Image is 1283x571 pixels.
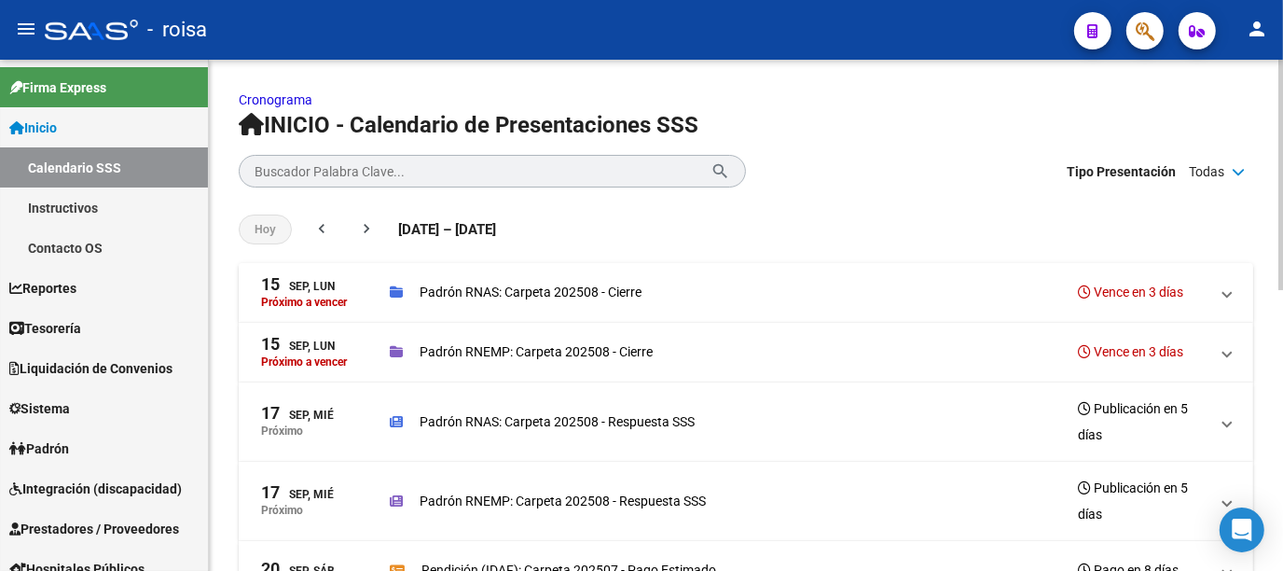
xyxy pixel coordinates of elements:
span: Integración (discapacidad) [9,479,182,499]
mat-expansion-panel-header: 15Sep, LunPróximo a vencerPadrón RNAS: Carpeta 202508 - CierreVence en 3 días [239,263,1253,323]
mat-expansion-panel-header: 15Sep, LunPróximo a vencerPadrón RNEMP: Carpeta 202508 - CierreVence en 3 días [239,323,1253,383]
div: Sep, Lun [261,336,335,355]
mat-icon: person [1246,18,1268,40]
span: 15 [261,336,280,353]
h3: Vence en 3 días [1078,279,1183,305]
mat-icon: chevron_right [357,219,376,238]
div: Open Intercom Messenger [1220,508,1264,552]
a: Cronograma [239,92,312,107]
p: Padrón RNEMP: Carpeta 202508 - Cierre [420,341,653,362]
span: INICIO - Calendario de Presentaciones SSS [239,112,698,138]
div: Sep, Lun [261,276,335,296]
span: Tesorería [9,318,81,339]
span: Tipo Presentación [1067,161,1176,182]
span: Reportes [9,278,76,299]
p: Próximo [261,504,303,517]
span: Todas [1189,161,1224,182]
mat-icon: chevron_left [312,219,331,238]
p: Padrón RNAS: Carpeta 202508 - Cierre [420,282,641,302]
mat-expansion-panel-header: 17Sep, MiéPróximoPadrón RNAS: Carpeta 202508 - Respuesta SSSPublicación en 5 días [239,383,1253,462]
button: Hoy [239,215,292,244]
h3: Publicación en 5 días [1078,396,1208,448]
span: Inicio [9,118,57,138]
h3: Publicación en 5 días [1078,475,1208,527]
div: Sep, Mié [261,405,334,425]
p: Padrón RNAS: Carpeta 202508 - Respuesta SSS [420,411,695,432]
span: 15 [261,276,280,293]
p: Próximo a vencer [261,355,347,369]
p: Próximo [261,425,303,438]
p: Padrón RNEMP: Carpeta 202508 - Respuesta SSS [420,491,706,511]
span: - roisa [147,9,207,50]
div: Sep, Mié [261,484,334,504]
span: Padrón [9,439,69,459]
span: Prestadores / Proveedores [9,519,179,539]
mat-expansion-panel-header: 17Sep, MiéPróximoPadrón RNEMP: Carpeta 202508 - Respuesta SSSPublicación en 5 días [239,462,1253,541]
span: Sistema [9,398,70,419]
span: Firma Express [9,77,106,98]
p: Próximo a vencer [261,296,347,309]
mat-icon: menu [15,18,37,40]
span: 17 [261,484,280,501]
h3: Vence en 3 días [1078,339,1183,365]
span: 17 [261,405,280,422]
span: Liquidación de Convenios [9,358,172,379]
mat-icon: search [710,160,730,182]
span: [DATE] – [DATE] [398,219,496,240]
